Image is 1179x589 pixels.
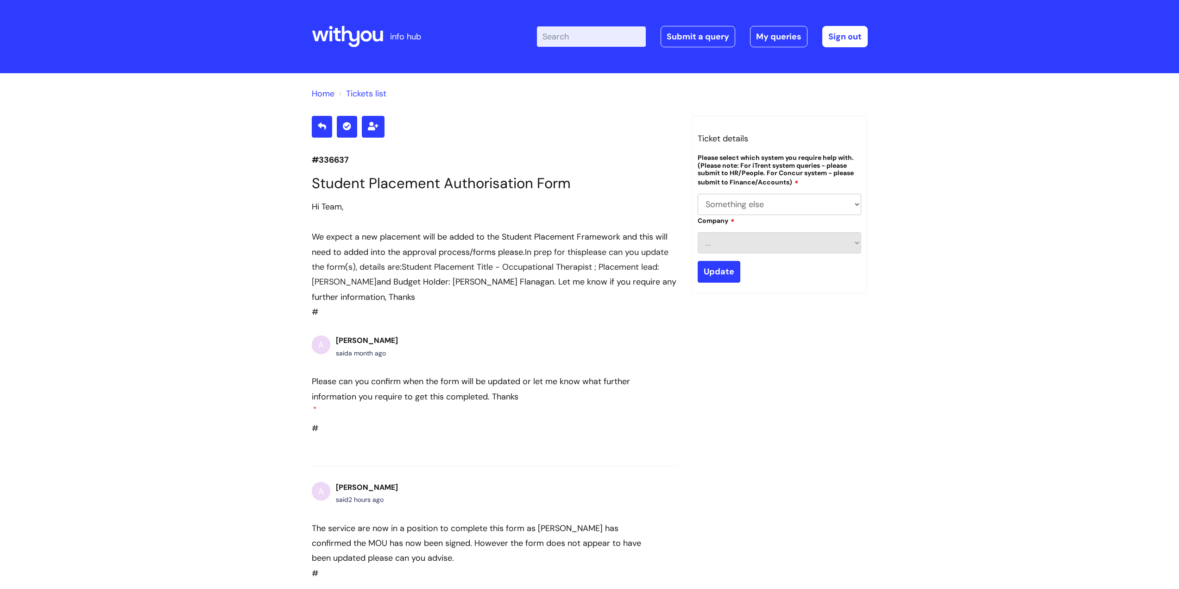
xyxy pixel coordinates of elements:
span: In prep for this [525,247,581,258]
span: Thu, 7 Aug, 2025 at 4:22 PM [348,349,386,357]
label: Please select which system you require help with. (Please note: For iTrent system queries - pleas... [698,154,862,187]
div: # [312,521,644,581]
div: A [312,336,330,354]
div: We expect a new placement will be added to the Student Placement Framework and this will need to ... [312,229,678,304]
span: Student Placement Title - Occupational Therapist ; Placement lead: [PERSON_NAME] [312,261,659,287]
input: Update [698,261,740,282]
b: [PERSON_NAME] [336,482,398,492]
span: please can you update the form(s), details are: [312,247,668,272]
li: Solution home [312,86,334,101]
a: Submit a query [661,26,735,47]
div: # [312,374,644,436]
span: Thu, 11 Sep, 2025 at 8:51 AM [348,495,384,504]
b: [PERSON_NAME] [336,336,398,345]
a: Tickets list [346,88,386,99]
div: # [312,199,678,319]
div: A [312,482,330,500]
h1: Student Placement Authorisation Form [312,175,678,192]
div: The service are now in a position to complete this form as [PERSON_NAME] has confirmed the MOU ha... [312,521,644,566]
h3: Ticket details [698,131,862,146]
a: Sign out [822,26,868,47]
span: and Budget Holder: [PERSON_NAME] Fl [377,276,526,287]
input: Search [537,26,646,47]
a: My queries [750,26,807,47]
p: #336637 [312,152,678,167]
p: info hub [390,29,421,44]
div: said [336,348,398,359]
li: Tickets list [337,86,386,101]
label: Company [698,215,735,225]
div: | - [537,26,868,47]
div: Please can you confirm when the form will be updated or let me know what further information you ... [312,374,644,404]
div: Hi Team, [312,199,678,214]
div: said [336,494,398,506]
span: anagan. Let me know if you require any further information, Thanks [312,276,676,302]
a: Home [312,88,334,99]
